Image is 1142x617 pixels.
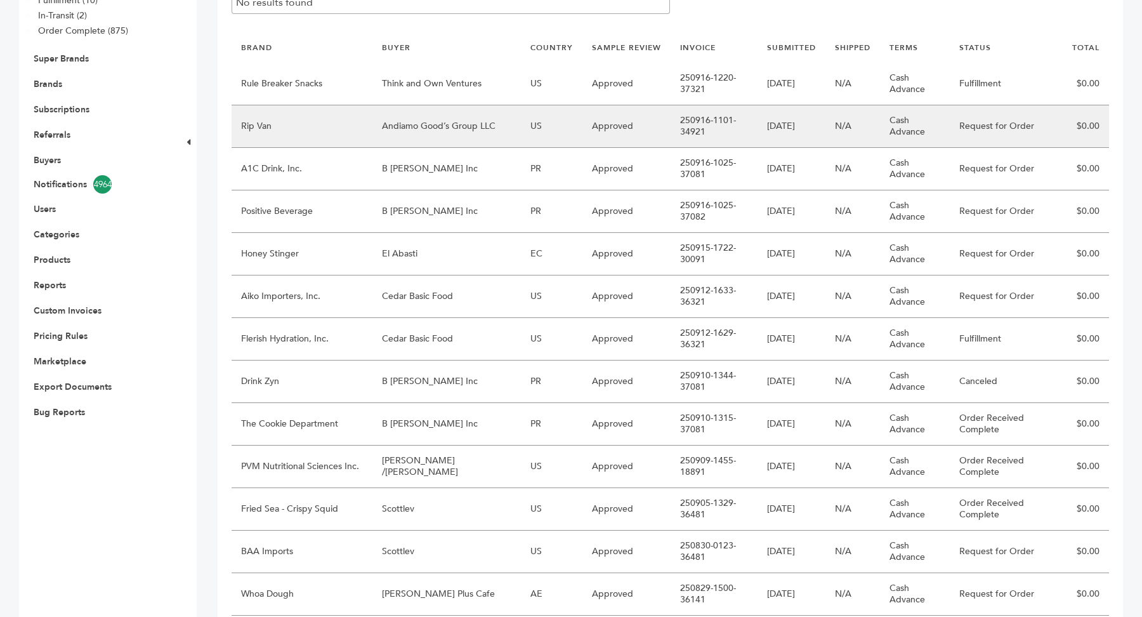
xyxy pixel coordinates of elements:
[582,403,671,446] td: Approved
[825,531,880,573] td: N/A
[232,63,372,105] td: Rule Breaker Snacks
[372,63,521,105] td: Think and Own Ventures
[34,406,85,418] a: Bug Reports
[34,355,86,368] a: Marketplace
[34,254,70,266] a: Products
[241,43,272,53] a: BRAND
[521,531,582,573] td: US
[671,318,758,361] td: 250912-1629-36321
[825,148,880,190] td: N/A
[521,446,582,488] td: US
[232,105,372,148] td: Rip Van
[758,403,825,446] td: [DATE]
[34,103,89,116] a: Subscriptions
[372,446,521,488] td: [PERSON_NAME] /[PERSON_NAME]
[671,573,758,616] td: 250829-1500-36141
[758,105,825,148] td: [DATE]
[582,148,671,190] td: Approved
[521,63,582,105] td: US
[758,531,825,573] td: [DATE]
[1057,446,1109,488] td: $0.00
[38,25,128,37] a: Order Complete (875)
[758,318,825,361] td: [DATE]
[671,233,758,275] td: 250915-1722-30091
[758,275,825,318] td: [DATE]
[582,573,671,616] td: Approved
[372,488,521,531] td: Scottlev
[950,63,1057,105] td: Fulfillment
[880,148,950,190] td: Cash Advance
[34,129,70,141] a: Referrals
[950,318,1057,361] td: Fulfillment
[372,275,521,318] td: Cedar Basic Food
[825,105,880,148] td: N/A
[880,573,950,616] td: Cash Advance
[671,275,758,318] td: 250912-1633-36321
[671,361,758,403] td: 250910-1344-37081
[372,148,521,190] td: B [PERSON_NAME] Inc
[1057,403,1109,446] td: $0.00
[582,318,671,361] td: Approved
[1057,361,1109,403] td: $0.00
[232,488,372,531] td: Fried Sea - Crispy Squid
[950,403,1057,446] td: Order Received Complete
[521,148,582,190] td: PR
[232,531,372,573] td: BAA Imports
[34,330,88,342] a: Pricing Rules
[825,361,880,403] td: N/A
[950,148,1057,190] td: Request for Order
[582,233,671,275] td: Approved
[950,190,1057,233] td: Request for Order
[1057,105,1109,148] td: $0.00
[372,105,521,148] td: Andiamo Good’s Group LLC
[950,446,1057,488] td: Order Received Complete
[232,318,372,361] td: Flerish Hydration, Inc.
[1057,148,1109,190] td: $0.00
[880,531,950,573] td: Cash Advance
[1057,531,1109,573] td: $0.00
[582,488,671,531] td: Approved
[889,43,918,53] a: TERMS
[671,105,758,148] td: 250916-1101-34921
[671,403,758,446] td: 250910-1315-37081
[582,105,671,148] td: Approved
[582,275,671,318] td: Approved
[825,318,880,361] td: N/A
[758,573,825,616] td: [DATE]
[530,43,573,53] a: COUNTRY
[582,190,671,233] td: Approved
[825,233,880,275] td: N/A
[950,275,1057,318] td: Request for Order
[950,573,1057,616] td: Request for Order
[825,446,880,488] td: N/A
[680,43,716,53] a: INVOICE
[582,531,671,573] td: Approved
[372,233,521,275] td: El Abasti
[592,43,661,53] a: SAMPLE REVIEW
[950,361,1057,403] td: Canceled
[1057,275,1109,318] td: $0.00
[34,229,79,241] a: Categories
[232,446,372,488] td: PVM Nutritional Sciences Inc.
[1057,488,1109,531] td: $0.00
[671,63,758,105] td: 250916-1220-37321
[521,233,582,275] td: EC
[232,573,372,616] td: Whoa Dough
[582,446,671,488] td: Approved
[521,573,582,616] td: AE
[34,203,56,215] a: Users
[521,275,582,318] td: US
[34,381,112,393] a: Export Documents
[34,305,102,317] a: Custom Invoices
[521,403,582,446] td: PR
[232,275,372,318] td: Aiko Importers, Inc.
[758,148,825,190] td: [DATE]
[880,361,950,403] td: Cash Advance
[382,43,410,53] a: BUYER
[38,10,87,22] a: In-Transit (2)
[758,446,825,488] td: [DATE]
[671,190,758,233] td: 250916-1025-37082
[1072,43,1099,53] a: TOTAL
[521,318,582,361] td: US
[521,488,582,531] td: US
